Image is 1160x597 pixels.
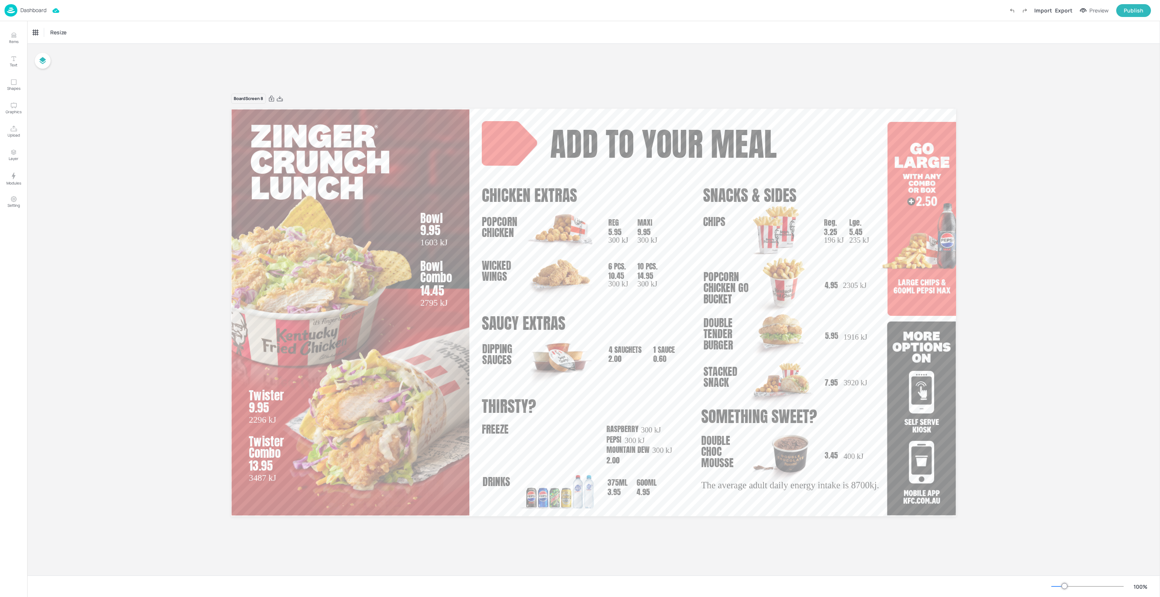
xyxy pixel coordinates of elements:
span: 3.45 [825,449,838,461]
span: Popcorn Chicken [482,213,517,240]
span: 14.45 [420,282,444,299]
span: Lge. [849,216,862,228]
span: Bowl [420,209,443,227]
span: 5.95 [825,330,838,342]
span: 4.95 [637,486,650,497]
span: Freeze [482,421,509,437]
span: 2.00 [608,353,622,365]
span: 9.95 [249,399,269,416]
span: 5.45 [849,226,862,237]
span: 300 kJ [641,426,661,434]
span: 300 kJ [637,280,657,288]
img: logo-86c26b7e.jpg [5,4,17,17]
span: 14.95 [637,269,653,281]
span: 3920 kJ [844,379,867,387]
span: thirsty? [482,394,536,418]
span: 9.95 [637,226,651,237]
span: 2.00 [606,454,620,466]
span: 4.95 [825,279,838,291]
div: Publish [1124,6,1143,15]
label: Redo (Ctrl + Y) [1018,4,1031,17]
span: Popcorn Chicken Go Bucket [703,269,749,307]
span: 4 Sauchets [609,343,642,355]
img: 2025-08-19-17556111852525qbaobst5z3.png [751,248,813,319]
span: 300 kJ [625,436,645,445]
span: 235 kJ [849,236,869,244]
div: Board Screen 8 [231,94,266,104]
label: Undo (Ctrl + Z) [1006,4,1018,17]
img: 2025-08-19-1755611186558slxyiotxyz.png [527,190,594,268]
span: 300 kJ [608,236,628,244]
img: 2025-08-19-175561118874619j0z4yexej.png [749,340,816,419]
p: Dashboard [20,8,46,13]
div: Import [1034,6,1052,14]
span: 9.95 [420,221,440,239]
span: 0.60 [653,353,666,365]
span: Mountain Dew [606,444,649,455]
span: 3487 kJ [249,473,276,483]
img: 2025-08-19-1755611188281kap5mghkic.png [750,417,813,491]
span: 7.95 [825,377,838,388]
img: 2025-08-19-1755611185852uptdwp9yzrj.png [746,213,790,257]
span: 3.25 [824,226,837,237]
span: Dipping Sauces [482,340,512,368]
div: Export [1055,6,1072,14]
span: double choc mousse [701,432,734,471]
span: 1 Sauce [653,343,675,355]
span: 375ml [608,477,628,488]
span: 2795 kJ [420,298,447,308]
span: 1603 kJ [420,237,447,247]
button: Publish [1116,4,1151,17]
span: Pepsi [606,434,622,445]
span: 400 kJ [844,452,864,460]
span: Double Tender Burger [703,315,733,353]
span: 13.95 [249,457,273,474]
span: Wicked Wings [482,257,511,284]
span: 3.95 [608,486,621,497]
span: 2305 kJ [843,281,867,289]
span: Drinks [483,474,510,489]
span: Chicken Extras [482,183,577,207]
span: Stacked Snack [703,363,737,391]
span: something sweet? [701,404,817,428]
span: Twister [249,386,284,404]
img: 2025-08-19-1755611186869wxo5w0yuzrg.png [509,450,611,540]
span: 10 pcs. [637,260,658,272]
span: saucy extras [482,311,565,335]
span: 2296 kJ [249,415,276,425]
span: add to your meal [550,119,776,168]
img: 2025-08-19-17556111859405qyo0dv0l88.png [527,234,594,312]
span: 6 pcs. [608,260,626,272]
span: 10.45 [608,269,624,281]
img: 2025-08-19-17556111864401ce3js0a30zh.png [749,291,816,370]
span: 196 kJ [824,236,844,244]
span: Bowl Combo [420,257,452,286]
span: Raspberry [606,423,639,435]
span: Maxi [637,216,652,228]
span: Resize [49,28,68,36]
span: 300 kJ [608,280,628,288]
img: 2025-08-19-1755611187826hhkgmp72mxu.png [527,317,594,395]
span: The average adult daily energy intake is 8700kj. [701,480,879,490]
div: 100 % [1131,583,1149,591]
span: Chips [703,213,725,229]
span: 300 kJ [637,236,657,244]
img: 2025-08-19-1755611185852uptdwp9yzrj.png [758,202,807,251]
span: 5.95 [608,226,622,237]
span: 600ml [637,477,657,488]
span: 300 kJ [652,446,673,454]
button: Preview [1075,5,1113,16]
div: Preview [1089,6,1109,15]
span: Reg [608,216,619,228]
span: Twister Combo [249,432,284,461]
span: 1916 kJ [844,333,867,341]
span: Reg. [824,216,837,228]
span: snacks & Sides [703,183,796,207]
